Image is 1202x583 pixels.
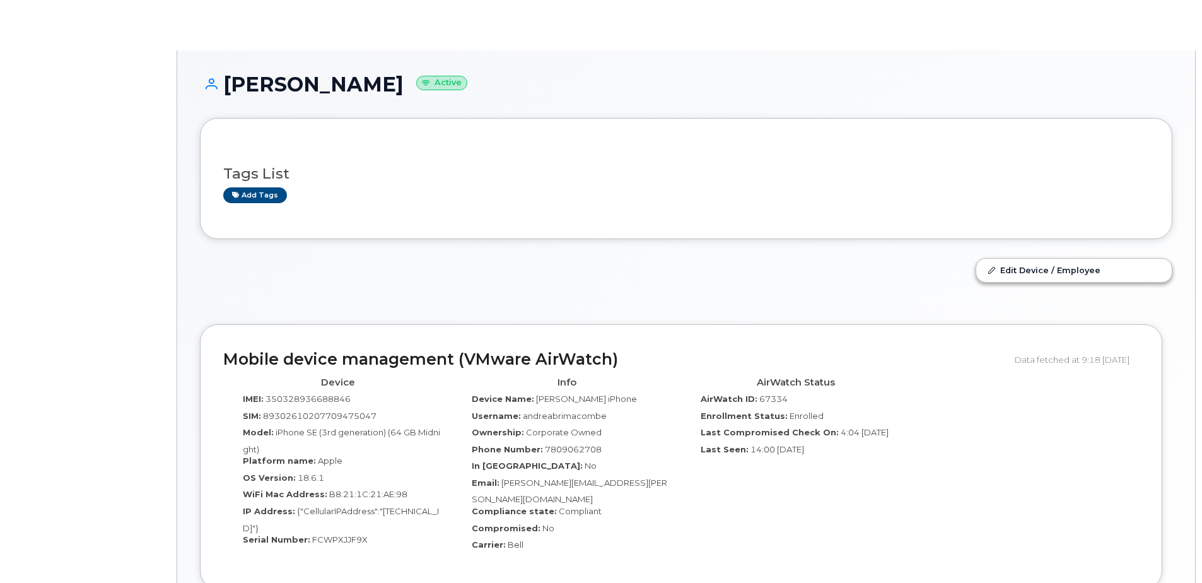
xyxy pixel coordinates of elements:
span: 7809062708 [545,444,602,454]
h4: Device [233,377,443,388]
label: Phone Number: [472,444,543,456]
label: Serial Number: [243,534,310,546]
span: B8:21:1C:21:AE:98 [329,489,407,499]
span: 89302610207709475047 [263,411,376,421]
a: Edit Device / Employee [976,259,1172,281]
h4: Info [462,377,672,388]
span: 4:04 [DATE] [841,427,889,437]
h1: [PERSON_NAME] [200,73,1172,95]
label: Model: [243,427,274,439]
label: SIM: [243,410,261,422]
label: WiFi Mac Address: [243,488,327,500]
span: 67334 [759,394,788,404]
span: [PERSON_NAME][EMAIL_ADDRESS][PERSON_NAME][DOMAIN_NAME] [472,478,667,505]
label: Compromised: [472,522,540,534]
label: AirWatch ID: [701,393,757,405]
label: Carrier: [472,539,506,551]
label: Email: [472,477,499,489]
span: 18.6.1 [298,473,324,483]
label: Enrollment Status: [701,410,788,422]
span: Apple [318,456,342,466]
label: IMEI: [243,393,264,405]
span: iPhone SE (3rd generation) (64 GB Midnight) [243,427,440,454]
h2: Mobile device management (VMware AirWatch) [223,351,1005,368]
span: 14:00 [DATE] [750,444,804,454]
span: {"CellularIPAddress":"[TECHNICAL_ID]"} [243,506,439,533]
span: [PERSON_NAME] iPhone [536,394,637,404]
label: Compliance state: [472,505,557,517]
label: Last Compromised Check On: [701,427,839,439]
label: Last Seen: [701,444,749,456]
span: andreabrimacombe [523,411,607,421]
span: Compliant [559,506,602,516]
a: Add tags [223,187,287,203]
span: Enrolled [790,411,824,421]
span: No [585,461,597,471]
h3: Tags List [223,166,1149,182]
label: Platform name: [243,455,316,467]
span: FCWPXJJF9X [312,534,368,545]
label: Device Name: [472,393,534,405]
label: Ownership: [472,427,524,439]
label: OS Version: [243,472,296,484]
div: Data fetched at 9:18 [DATE] [1015,348,1139,372]
h4: AirWatch Status [691,377,901,388]
label: IP Address: [243,505,295,517]
label: Username: [472,410,521,422]
span: 350328936688846 [265,394,351,404]
label: In [GEOGRAPHIC_DATA]: [472,460,583,472]
span: Corporate Owned [526,427,602,437]
span: Bell [508,539,523,550]
span: No [542,523,554,533]
small: Active [416,76,467,90]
